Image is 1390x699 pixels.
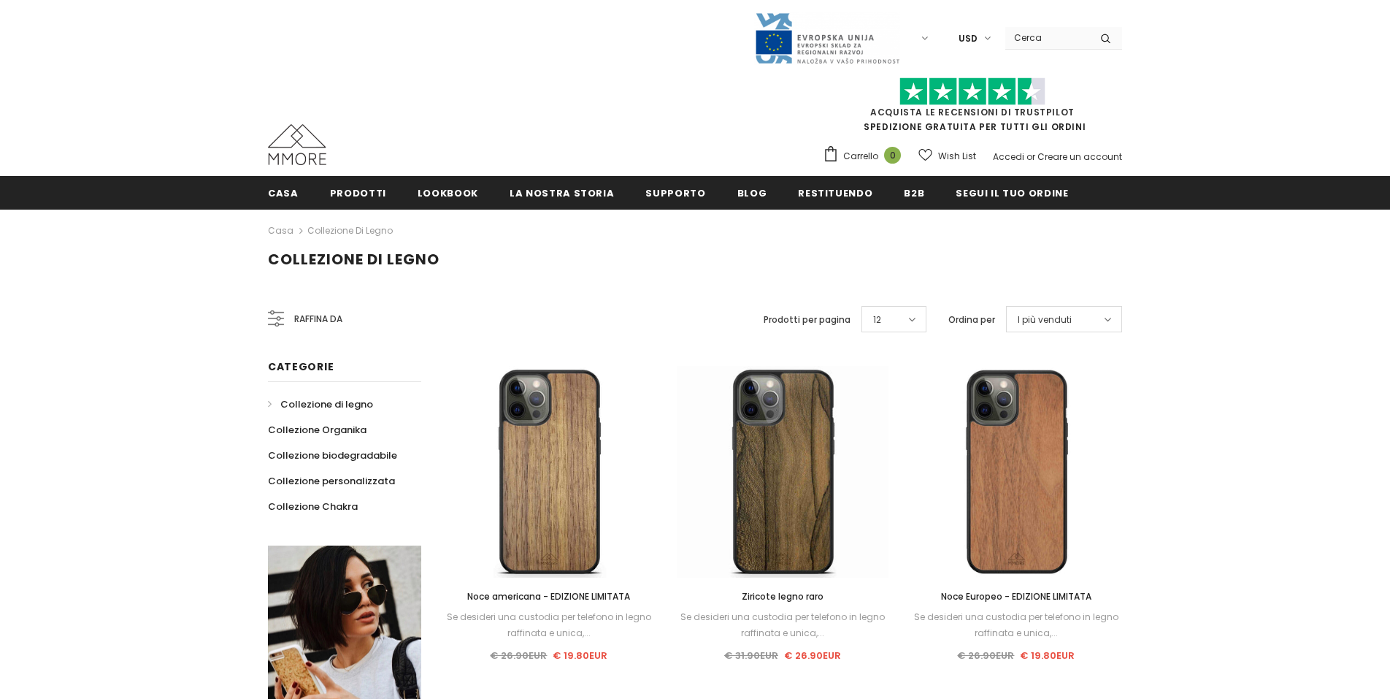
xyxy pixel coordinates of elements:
img: Casi MMORE [268,124,326,165]
span: € 26.90EUR [490,649,547,662]
span: Collezione di legno [268,249,439,270]
span: Categorie [268,359,334,374]
span: Ziricote legno raro [742,590,823,603]
span: € 31.90EUR [724,649,778,662]
a: Restituendo [798,176,872,209]
a: Prodotti [330,176,386,209]
span: USD [959,31,978,46]
span: I più venduti [1018,313,1072,327]
span: € 19.80EUR [1020,649,1075,662]
a: Blog [737,176,767,209]
span: Blog [737,186,767,200]
a: Collezione Chakra [268,494,358,519]
a: Collezione di legno [307,224,393,237]
span: 0 [884,147,901,164]
a: Wish List [918,143,976,169]
img: Javni Razpis [754,12,900,65]
a: supporto [645,176,705,209]
span: Restituendo [798,186,872,200]
span: or [1026,150,1035,163]
span: Collezione Organika [268,423,366,437]
span: Collezione personalizzata [268,474,395,488]
span: Segui il tuo ordine [956,186,1068,200]
span: Noce americana - EDIZIONE LIMITATA [467,590,630,603]
a: Ziricote legno raro [677,589,888,605]
a: Collezione di legno [268,391,373,417]
span: € 26.90EUR [784,649,841,662]
a: Casa [268,176,299,209]
a: Accedi [993,150,1024,163]
a: Segui il tuo ordine [956,176,1068,209]
span: Raffina da [294,311,342,327]
span: Casa [268,186,299,200]
a: Acquista le recensioni di TrustPilot [870,106,1075,118]
a: Javni Razpis [754,31,900,44]
span: € 26.90EUR [957,649,1014,662]
div: Se desideri una custodia per telefono in legno raffinata e unica,... [910,609,1122,641]
span: Lookbook [418,186,478,200]
span: Collezione biodegradabile [268,448,397,462]
a: Noce Europeo - EDIZIONE LIMITATA [910,589,1122,605]
span: € 19.80EUR [553,649,607,662]
a: Collezione biodegradabile [268,443,397,468]
span: Prodotti [330,186,386,200]
div: Se desideri una custodia per telefono in legno raffinata e unica,... [677,609,888,641]
div: Se desideri una custodia per telefono in legno raffinata e unica,... [443,609,655,641]
a: B2B [904,176,924,209]
a: Casa [268,222,293,240]
a: Noce americana - EDIZIONE LIMITATA [443,589,655,605]
a: Creare un account [1037,150,1122,163]
a: La nostra storia [510,176,614,209]
span: Carrello [843,149,878,164]
img: Fidati di Pilot Stars [899,77,1045,106]
a: Lookbook [418,176,478,209]
a: Carrello 0 [823,145,908,167]
span: Collezione Chakra [268,500,358,513]
input: Search Site [1005,27,1089,48]
span: Noce Europeo - EDIZIONE LIMITATA [941,590,1091,603]
span: B2B [904,186,924,200]
label: Ordina per [948,313,995,327]
span: supporto [645,186,705,200]
a: Collezione Organika [268,417,366,443]
span: 12 [873,313,881,327]
label: Prodotti per pagina [764,313,850,327]
span: SPEDIZIONE GRATUITA PER TUTTI GLI ORDINI [823,84,1122,133]
span: Collezione di legno [280,397,373,411]
a: Collezione personalizzata [268,468,395,494]
span: Wish List [938,149,976,164]
span: La nostra storia [510,186,614,200]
